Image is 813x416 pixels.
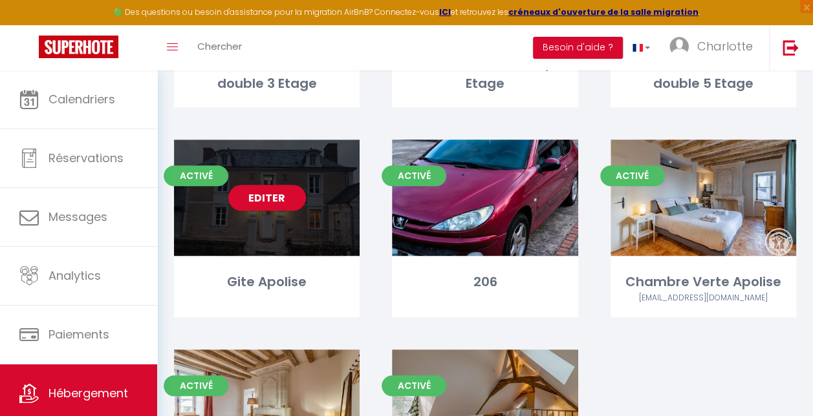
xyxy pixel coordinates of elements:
div: Airbnb [611,292,796,304]
span: Activé [600,165,665,186]
a: ICI [439,6,451,17]
span: Activé [164,375,228,396]
a: créneaux d'ouverture de la salle migration [508,6,699,17]
button: Besoin d'aide ? [533,37,623,59]
a: Chercher [188,25,252,70]
div: Chambre Verte Apolise [611,272,796,292]
div: Gite Apolise [174,272,360,292]
div: Les Combres-Chambre double 3 Etage [174,54,360,94]
span: Activé [382,165,446,186]
span: Calendriers [49,91,115,107]
span: Activé [382,375,446,396]
span: Hébergement [49,385,128,401]
a: ... Charlotte [660,25,769,70]
span: Réservations [49,150,124,166]
span: Charlotte [697,38,753,54]
img: ... [669,37,689,56]
span: Paiements [49,326,109,342]
div: Les Combres-Chambre double 5 Etage [611,54,796,94]
img: logout [783,39,799,56]
span: Messages [49,209,107,225]
span: Chercher [197,39,242,53]
div: 206 [392,272,578,292]
div: Combres-Chambre Triple 4 Etage [392,54,578,94]
img: Super Booking [39,36,118,58]
span: Activé [164,165,228,186]
span: Analytics [49,267,101,284]
a: Editer [228,185,306,211]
